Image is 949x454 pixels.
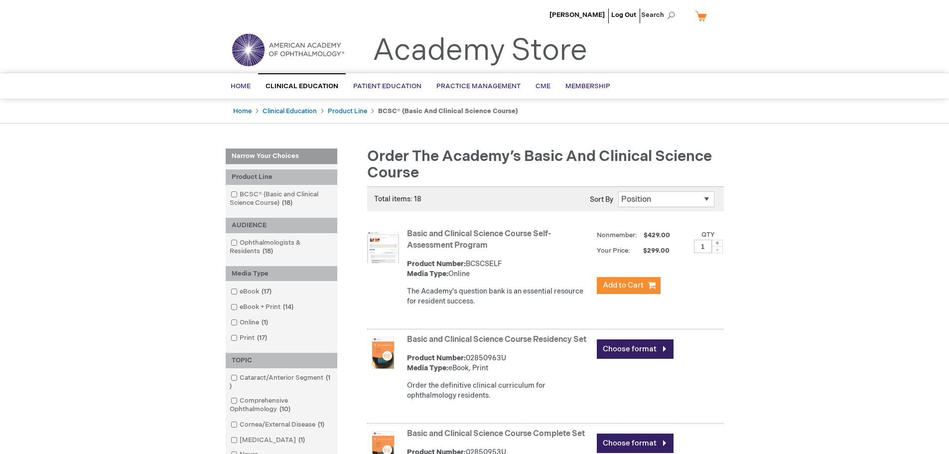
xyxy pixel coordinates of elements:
[597,339,674,359] a: Choose format
[367,231,399,263] img: Basic and Clinical Science Course Self-Assessment Program
[597,434,674,453] a: Choose format
[407,364,448,372] strong: Media Type:
[226,218,337,233] div: AUDIENCE
[228,238,335,256] a: Ophthalmologists & Residents18
[407,260,466,268] strong: Product Number:
[228,190,335,208] a: BCSC® (Basic and Clinical Science Course)18
[378,107,518,115] strong: BCSC® (Basic and Clinical Science Course)
[228,436,309,445] a: [MEDICAL_DATA]1
[407,353,592,373] div: 02850963U eBook, Print
[277,405,293,413] span: 10
[263,107,317,115] a: Clinical Education
[260,247,275,255] span: 18
[226,353,337,368] div: TOPIC
[373,33,587,69] a: Academy Store
[590,195,613,204] label: Sort By
[259,288,274,296] span: 17
[279,199,295,207] span: 18
[280,303,296,311] span: 14
[565,82,610,90] span: Membership
[549,11,605,19] a: [PERSON_NAME]
[228,373,335,391] a: Cataract/Anterior Segment1
[230,374,330,390] span: 1
[597,277,661,294] button: Add to Cart
[407,354,466,362] strong: Product Number:
[603,281,644,290] span: Add to Cart
[641,5,679,25] span: Search
[266,82,338,90] span: Clinical Education
[296,436,307,444] span: 1
[367,148,712,182] span: Order the Academy’s Basic and Clinical Science Course
[407,270,448,278] strong: Media Type:
[701,231,715,239] label: Qty
[255,334,270,342] span: 17
[228,420,328,430] a: Cornea/External Disease1
[231,82,251,90] span: Home
[407,335,586,344] a: Basic and Clinical Science Course Residency Set
[226,149,337,164] strong: Narrow Your Choices
[407,287,592,306] div: The Academy's question bank is an essential resource for resident success.
[228,287,275,297] a: eBook17
[374,195,421,203] span: Total items: 18
[259,318,271,326] span: 1
[228,396,335,414] a: Comprehensive Ophthalmology10
[597,229,637,242] strong: Nonmember:
[632,247,671,255] span: $299.00
[228,303,297,312] a: eBook + Print14
[407,381,592,401] div: Order the definitive clinical curriculum for ophthalmology residents.
[694,240,712,253] input: Qty
[226,169,337,185] div: Product Line
[233,107,252,115] a: Home
[407,259,592,279] div: BCSCSELF Online
[407,429,585,439] a: Basic and Clinical Science Course Complete Set
[328,107,367,115] a: Product Line
[226,266,337,282] div: Media Type
[228,318,272,327] a: Online1
[536,82,550,90] span: CME
[367,337,399,369] img: Basic and Clinical Science Course Residency Set
[611,11,636,19] a: Log Out
[353,82,421,90] span: Patient Education
[315,421,327,429] span: 1
[407,229,551,250] a: Basic and Clinical Science Course Self-Assessment Program
[436,82,521,90] span: Practice Management
[642,231,672,239] span: $429.00
[597,247,630,255] strong: Your Price:
[228,333,271,343] a: Print17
